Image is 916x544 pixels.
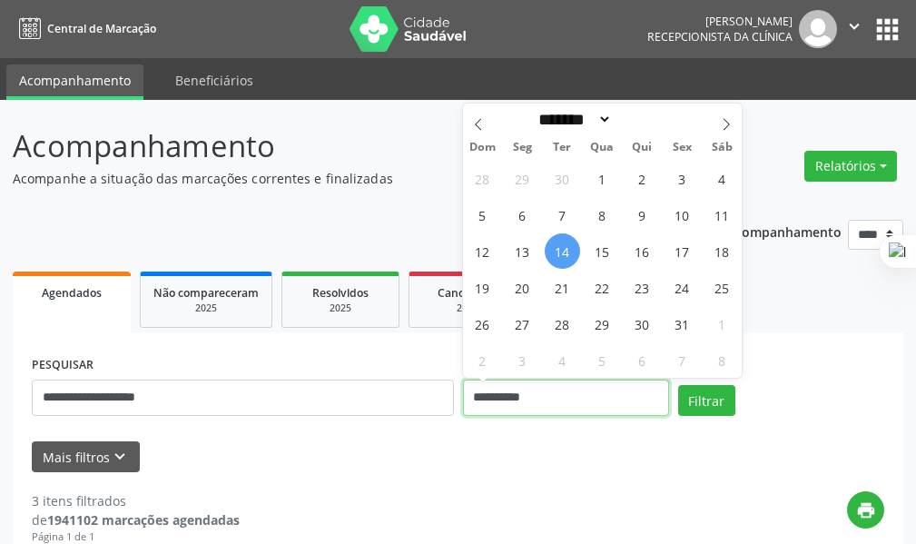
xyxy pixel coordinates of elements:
[647,14,793,29] div: [PERSON_NAME]
[799,10,837,48] img: img
[585,270,620,305] span: Outubro 22, 2025
[153,285,259,301] span: Não compareceram
[704,197,740,232] span: Outubro 11, 2025
[704,306,740,341] span: Novembro 1, 2025
[585,233,620,269] span: Outubro 15, 2025
[545,161,580,196] span: Setembro 30, 2025
[505,270,540,305] span: Outubro 20, 2025
[32,510,240,529] div: de
[312,285,369,301] span: Resolvidos
[465,197,500,232] span: Outubro 5, 2025
[32,491,240,510] div: 3 itens filtrados
[856,500,876,520] i: print
[665,342,700,378] span: Novembro 7, 2025
[465,342,500,378] span: Novembro 2, 2025
[6,64,143,100] a: Acompanhamento
[702,142,742,153] span: Sáb
[153,302,259,315] div: 2025
[625,197,660,232] span: Outubro 9, 2025
[13,14,156,44] a: Central de Marcação
[295,302,386,315] div: 2025
[32,351,94,380] label: PESQUISAR
[681,220,842,242] p: Ano de acompanhamento
[545,342,580,378] span: Novembro 4, 2025
[465,270,500,305] span: Outubro 19, 2025
[47,511,240,529] strong: 1941102 marcações agendadas
[13,169,636,188] p: Acompanhe a situação das marcações correntes e finalizadas
[625,233,660,269] span: Outubro 16, 2025
[665,270,700,305] span: Outubro 24, 2025
[625,270,660,305] span: Outubro 23, 2025
[665,161,700,196] span: Outubro 3, 2025
[582,142,622,153] span: Qua
[625,161,660,196] span: Outubro 2, 2025
[844,16,864,36] i: 
[463,142,503,153] span: Dom
[665,233,700,269] span: Outubro 17, 2025
[662,142,702,153] span: Sex
[872,14,903,45] button: apps
[704,161,740,196] span: Outubro 4, 2025
[163,64,266,96] a: Beneficiários
[585,306,620,341] span: Outubro 29, 2025
[622,142,662,153] span: Qui
[505,161,540,196] span: Setembro 29, 2025
[545,233,580,269] span: Outubro 14, 2025
[545,306,580,341] span: Outubro 28, 2025
[502,142,542,153] span: Seg
[422,302,513,315] div: 2025
[533,110,613,129] select: Month
[585,197,620,232] span: Outubro 8, 2025
[804,151,897,182] button: Relatórios
[678,385,735,416] button: Filtrar
[647,29,793,45] span: Recepcionista da clínica
[465,233,500,269] span: Outubro 12, 2025
[542,142,582,153] span: Ter
[42,285,102,301] span: Agendados
[438,285,498,301] span: Cancelados
[585,161,620,196] span: Outubro 1, 2025
[32,441,140,473] button: Mais filtroskeyboard_arrow_down
[704,342,740,378] span: Novembro 8, 2025
[465,306,500,341] span: Outubro 26, 2025
[585,342,620,378] span: Novembro 5, 2025
[505,342,540,378] span: Novembro 3, 2025
[625,306,660,341] span: Outubro 30, 2025
[704,233,740,269] span: Outubro 18, 2025
[47,21,156,36] span: Central de Marcação
[545,197,580,232] span: Outubro 7, 2025
[612,110,672,129] input: Year
[505,306,540,341] span: Outubro 27, 2025
[505,233,540,269] span: Outubro 13, 2025
[505,197,540,232] span: Outubro 6, 2025
[665,306,700,341] span: Outubro 31, 2025
[13,124,636,169] p: Acompanhamento
[665,197,700,232] span: Outubro 10, 2025
[625,342,660,378] span: Novembro 6, 2025
[545,270,580,305] span: Outubro 21, 2025
[837,10,872,48] button: 
[110,447,130,467] i: keyboard_arrow_down
[465,161,500,196] span: Setembro 28, 2025
[704,270,740,305] span: Outubro 25, 2025
[847,491,884,529] button: print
